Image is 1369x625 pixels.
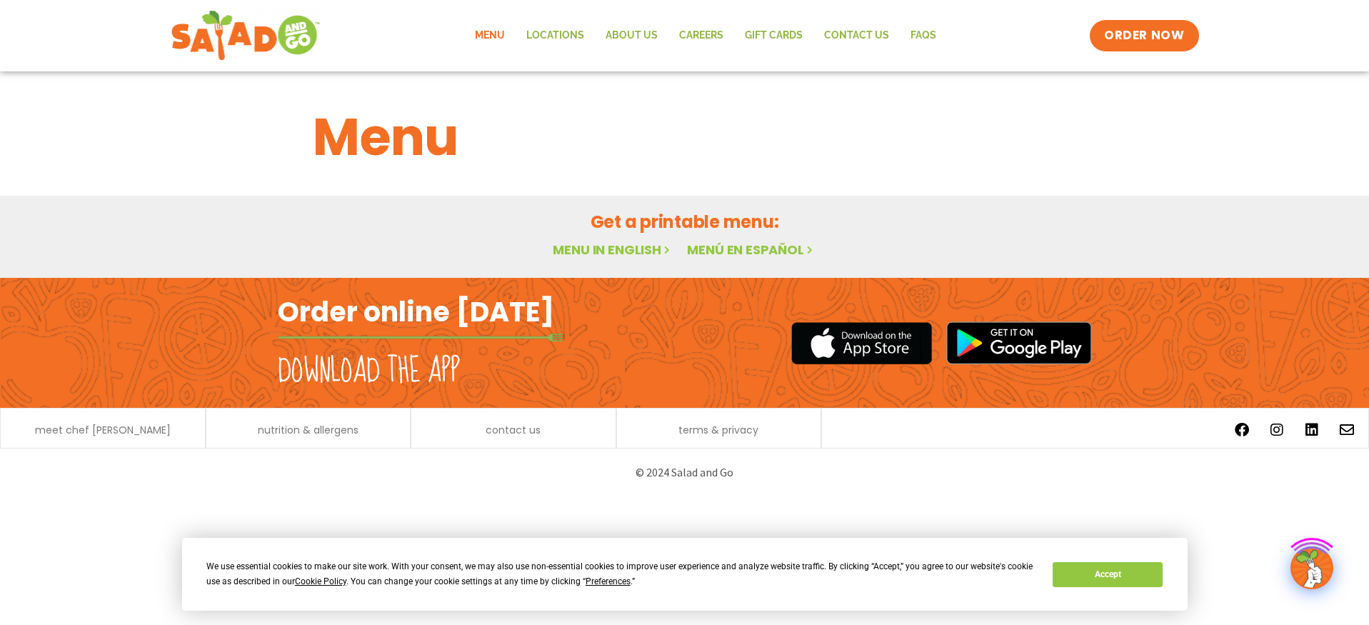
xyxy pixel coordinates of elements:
[813,19,900,52] a: Contact Us
[285,463,1085,482] p: © 2024 Salad and Go
[516,19,595,52] a: Locations
[278,334,563,341] img: fork
[553,241,673,259] a: Menu in English
[295,576,346,586] span: Cookie Policy
[586,576,631,586] span: Preferences
[313,209,1057,234] h2: Get a printable menu:
[35,425,171,435] a: meet chef [PERSON_NAME]
[313,99,1057,176] h1: Menu
[258,425,358,435] a: nutrition & allergens
[464,19,947,52] nav: Menu
[678,425,758,435] a: terms & privacy
[182,538,1188,611] div: Cookie Consent Prompt
[1090,20,1198,51] a: ORDER NOW
[791,320,932,366] img: appstore
[278,294,554,329] h2: Order online [DATE]
[687,241,816,259] a: Menú en español
[595,19,668,52] a: About Us
[668,19,734,52] a: Careers
[486,425,541,435] a: contact us
[206,559,1035,589] div: We use essential cookies to make our site work. With your consent, we may also use non-essential ...
[464,19,516,52] a: Menu
[1053,562,1163,587] button: Accept
[734,19,813,52] a: GIFT CARDS
[946,321,1092,364] img: google_play
[278,351,460,391] h2: Download the app
[900,19,947,52] a: FAQs
[171,7,321,64] img: new-SAG-logo-768×292
[1104,27,1184,44] span: ORDER NOW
